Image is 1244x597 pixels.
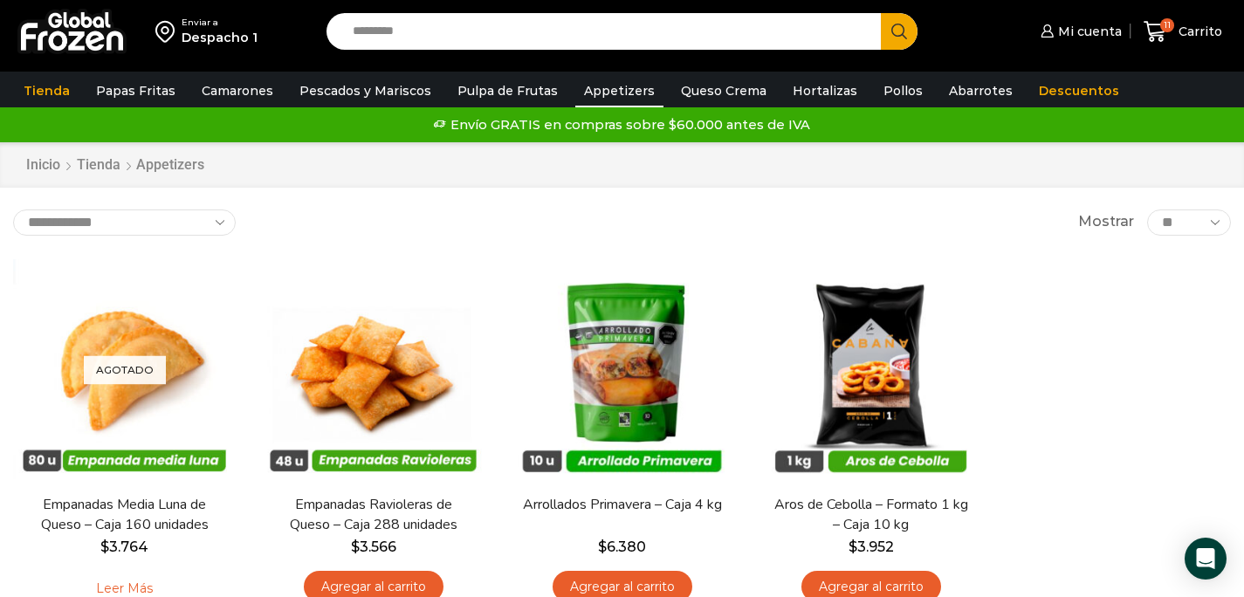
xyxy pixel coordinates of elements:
span: Mostrar [1078,212,1134,232]
a: Papas Fritas [87,74,184,107]
a: Tienda [76,155,121,175]
a: 11 Carrito [1139,11,1227,52]
bdi: 3.566 [351,539,396,555]
a: Pescados y Mariscos [291,74,440,107]
nav: Breadcrumb [25,155,204,175]
div: Despacho 1 [182,29,258,46]
span: Carrito [1174,23,1222,40]
a: Appetizers [575,74,663,107]
select: Pedido de la tienda [13,209,236,236]
div: Enviar a [182,17,258,29]
h1: Appetizers [136,156,204,173]
a: Empanadas Ravioleras de Queso – Caja 288 unidades [273,495,474,535]
span: Mi cuenta [1054,23,1122,40]
div: Open Intercom Messenger [1185,538,1227,580]
a: Tienda [15,74,79,107]
bdi: 3.764 [100,539,148,555]
span: $ [100,539,109,555]
a: Inicio [25,155,61,175]
a: Arrollados Primavera – Caja 4 kg [522,495,723,515]
a: Mi cuenta [1036,14,1122,49]
span: $ [351,539,360,555]
span: $ [598,539,607,555]
a: Empanadas Media Luna de Queso – Caja 160 unidades [24,495,225,535]
a: Aros de Cebolla – Formato 1 kg – Caja 10 kg [771,495,972,535]
a: Pulpa de Frutas [449,74,567,107]
button: Search button [881,13,918,50]
bdi: 3.952 [849,539,894,555]
span: $ [849,539,857,555]
span: 11 [1160,18,1174,32]
a: Pollos [875,74,931,107]
a: Queso Crema [672,74,775,107]
a: Descuentos [1030,74,1128,107]
p: Agotado [84,356,166,385]
img: address-field-icon.svg [155,17,182,46]
a: Camarones [193,74,282,107]
a: Hortalizas [784,74,866,107]
bdi: 6.380 [598,539,646,555]
a: Abarrotes [940,74,1021,107]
